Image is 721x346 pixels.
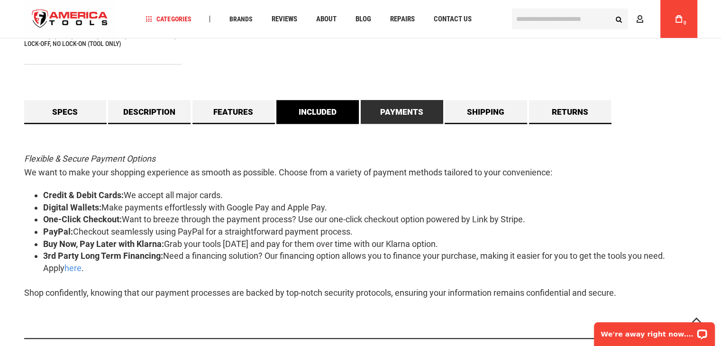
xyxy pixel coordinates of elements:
[43,202,101,212] strong: Digital Wallets:
[24,286,697,300] p: Shop confidently, knowing that our payment processes are backed by top-notch security protocols, ...
[43,190,124,200] strong: Credit & Debit Cards:
[351,13,375,26] a: Blog
[355,16,371,23] span: Blog
[24,152,697,180] p: We want to make your shopping experience as smooth as possible. Choose from a variety of payment ...
[385,13,419,26] a: Repairs
[588,316,721,346] iframe: LiveChat chat widget
[529,100,611,124] a: Returns
[43,250,697,274] li: Need a financing solution? Our financing option allows you to finance your purchase, making it ea...
[43,238,697,250] li: Grab your tools [DATE] and pay for them over time with our Klarna option.
[43,226,697,238] li: Checkout seamlessly using PayPal for a straightforward payment process.
[276,100,359,124] a: Included
[24,1,116,37] a: store logo
[433,16,471,23] span: Contact Us
[43,214,122,224] strong: One-Click Checkout:
[43,239,164,249] strong: Buy Now, Pay Later with Klarna:
[24,100,107,124] a: Specs
[316,16,336,23] span: About
[43,201,697,214] li: Make payments effortlessly with Google Pay and Apple Pay.
[141,13,195,26] a: Categories
[311,13,340,26] a: About
[43,251,163,261] strong: 3rd Party Long Term Financing:
[192,100,275,124] a: Features
[271,16,297,23] span: Reviews
[43,189,697,201] li: We accept all major cards.
[108,100,191,124] a: Description
[146,16,191,22] span: Categories
[684,20,686,26] span: 0
[24,1,116,37] img: America Tools
[229,16,252,22] span: Brands
[43,213,697,226] li: Want to breeze through the payment process? Use our one-click checkout option powered by Link by ...
[361,100,443,124] a: Payments
[267,13,301,26] a: Reviews
[445,100,527,124] a: Shipping
[390,16,414,23] span: Repairs
[429,13,475,26] a: Contact Us
[610,10,628,28] button: Search
[43,227,73,237] strong: PayPal:
[225,13,256,26] a: Brands
[24,154,155,164] em: Flexible & Secure Payment Options
[64,263,82,273] a: here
